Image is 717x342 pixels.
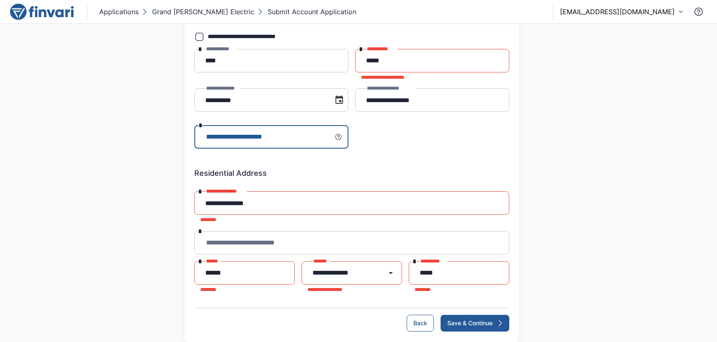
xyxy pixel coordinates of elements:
button: Open [382,265,399,281]
button: Choose date, selected date is Mar 29, 1968 [331,92,348,108]
p: Applications [99,7,139,17]
p: Submit Account Application [268,7,356,17]
h6: Residential Address [194,169,509,178]
button: Grand [PERSON_NAME] Electric [140,5,256,18]
button: Save & Continue [441,315,509,332]
button: Submit Account Application [256,5,358,18]
p: Grand [PERSON_NAME] Electric [152,7,254,17]
button: Back [407,315,434,332]
img: logo [10,3,74,20]
button: [EMAIL_ADDRESS][DOMAIN_NAME] [560,7,683,17]
button: Applications [98,5,140,18]
p: [EMAIL_ADDRESS][DOMAIN_NAME] [560,7,675,17]
button: Contact Support [690,3,707,20]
